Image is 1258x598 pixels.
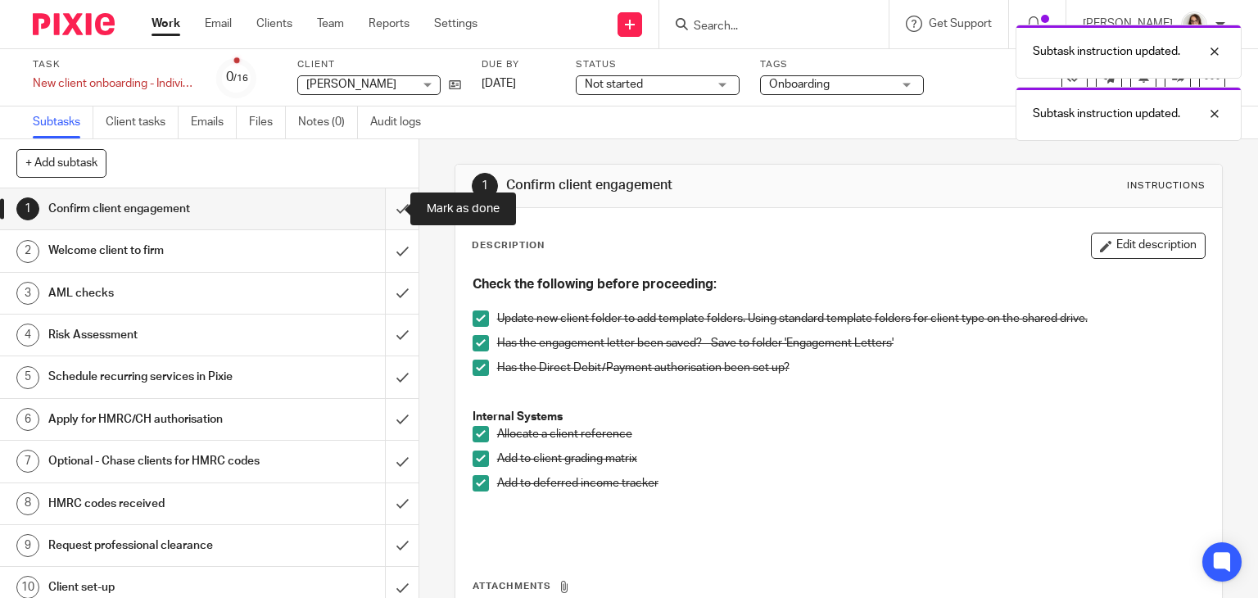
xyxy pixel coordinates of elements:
a: Clients [256,16,292,32]
a: Audit logs [370,106,433,138]
span: Not started [585,79,643,90]
p: Add to deferred income tracker [497,475,1206,492]
img: Pixie [33,13,115,35]
div: 1 [472,173,498,199]
div: 1 [16,197,39,220]
a: Team [317,16,344,32]
div: 4 [16,324,39,347]
div: 5 [16,366,39,389]
a: Work [152,16,180,32]
div: Instructions [1127,179,1206,193]
p: Description [472,239,545,252]
span: [DATE] [482,78,516,89]
p: Has the engagement letter been saved? - Save to folder 'Engagement Letters' [497,335,1206,351]
label: Task [33,58,197,71]
h1: Confirm client engagement [48,197,262,221]
button: Edit description [1091,233,1206,259]
h1: AML checks [48,281,262,306]
a: Emails [191,106,237,138]
div: 3 [16,282,39,305]
img: Caroline%20-%20HS%20-%20LI.png [1181,11,1207,38]
p: Subtask instruction updated. [1033,43,1180,60]
label: Due by [482,58,555,71]
h1: Risk Assessment [48,323,262,347]
a: Reports [369,16,410,32]
h1: Welcome client to firm [48,238,262,263]
small: /16 [233,74,248,83]
p: Subtask instruction updated. [1033,106,1180,122]
p: Update new client folder to add template folders. Using standard template folders for client type... [497,310,1206,327]
span: Attachments [473,582,551,591]
div: 8 [16,492,39,515]
div: 7 [16,450,39,473]
h1: Optional - Chase clients for HMRC codes [48,449,262,473]
a: Client tasks [106,106,179,138]
strong: Internal Systems [473,411,563,423]
h1: Schedule recurring services in Pixie [48,365,262,389]
button: + Add subtask [16,149,106,177]
label: Status [576,58,740,71]
p: Has the Direct Debit/Payment authorisation been set up? [497,360,1206,376]
a: Settings [434,16,477,32]
p: Add to client grading matrix [497,451,1206,467]
h1: Apply for HMRC/CH authorisation [48,407,262,432]
h1: Confirm client engagement [506,177,873,194]
a: Notes (0) [298,106,358,138]
div: New client onboarding - Individual [33,75,197,92]
div: 6 [16,408,39,431]
div: 9 [16,534,39,557]
h1: Request professional clearance [48,533,262,558]
div: 2 [16,240,39,263]
h1: HMRC codes received [48,492,262,516]
a: Files [249,106,286,138]
strong: Check the following before proceeding: [473,278,717,291]
p: Allocate a client reference [497,426,1206,442]
a: Email [205,16,232,32]
a: Subtasks [33,106,93,138]
span: [PERSON_NAME] [306,79,396,90]
div: 0 [226,68,248,87]
label: Client [297,58,461,71]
